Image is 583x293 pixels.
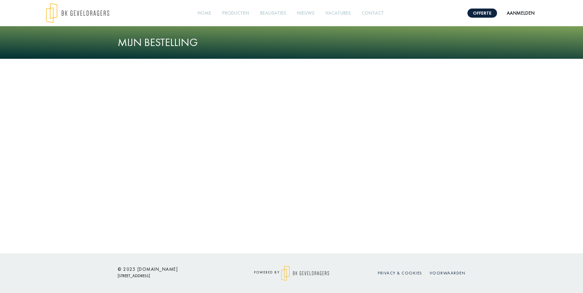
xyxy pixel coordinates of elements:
p: [STREET_ADDRESS] [118,272,227,280]
img: logo [281,266,329,281]
h1: Mijn bestelling [118,36,465,49]
a: Offerte [467,9,497,18]
a: Nieuws [295,6,317,20]
a: Home [195,6,214,20]
a: Realisaties [258,6,288,20]
h6: © 2025 [DOMAIN_NAME] [118,267,227,272]
a: Voorwaarden [430,270,466,276]
a: Producten [220,6,252,20]
a: Contact [359,6,386,20]
img: logo [46,3,109,23]
a: Privacy & cookies [378,270,422,276]
a: Vacatures [323,6,353,20]
button: Aanmelden [504,9,537,17]
div: powered by [237,266,346,281]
